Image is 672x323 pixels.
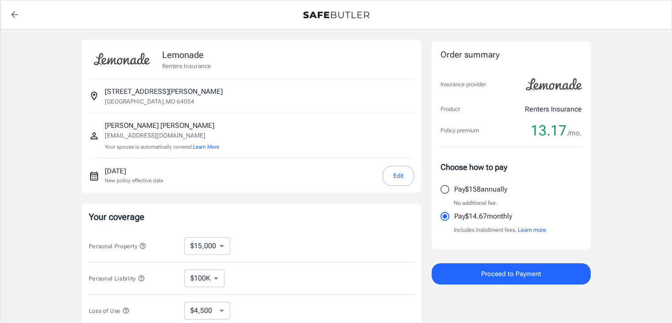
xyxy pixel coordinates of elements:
svg: Insured person [89,131,99,141]
span: Personal Property [89,243,146,250]
button: Personal Liability [89,273,145,284]
svg: New policy start date [89,171,99,181]
img: Lemonade [89,47,155,72]
p: [PERSON_NAME] [PERSON_NAME] [105,120,219,131]
span: Proceed to Payment [481,268,541,280]
p: Renters Insurance [525,104,582,115]
p: Product [440,105,460,114]
span: /mo. [568,127,582,139]
button: Edit [383,166,414,186]
p: [GEOGRAPHIC_DATA] , MO 64054 [105,97,194,106]
button: Learn more [518,226,546,235]
p: Your coverage [89,211,414,223]
p: Insurance provider [440,80,486,89]
span: Loss of Use [89,308,129,314]
button: Loss of Use [89,305,129,316]
p: Your spouse is automatically covered. [105,143,219,151]
svg: Insured address [89,91,99,101]
p: [DATE] [105,166,163,177]
button: Learn More [193,143,219,151]
img: Back to quotes [303,12,369,19]
p: New policy effective date [105,177,163,185]
p: No additional fee. [454,199,497,208]
p: Lemonade [162,48,211,62]
p: [STREET_ADDRESS][PERSON_NAME] [105,86,223,97]
p: Pay $158 annually [454,184,507,195]
button: Personal Property [89,241,146,251]
p: Renters Insurance [162,62,211,70]
p: Choose how to pay [440,161,582,173]
p: Pay $14.67 monthly [454,211,512,222]
a: back to quotes [6,6,23,23]
span: 13.17 [531,122,566,139]
p: Policy premium [440,126,479,135]
p: [EMAIL_ADDRESS][DOMAIN_NAME] [105,131,219,140]
p: Includes installment fees. [454,226,546,235]
div: Order summary [440,49,582,62]
img: Lemonade [521,72,587,97]
button: Proceed to Payment [432,263,591,285]
span: Personal Liability [89,275,145,282]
